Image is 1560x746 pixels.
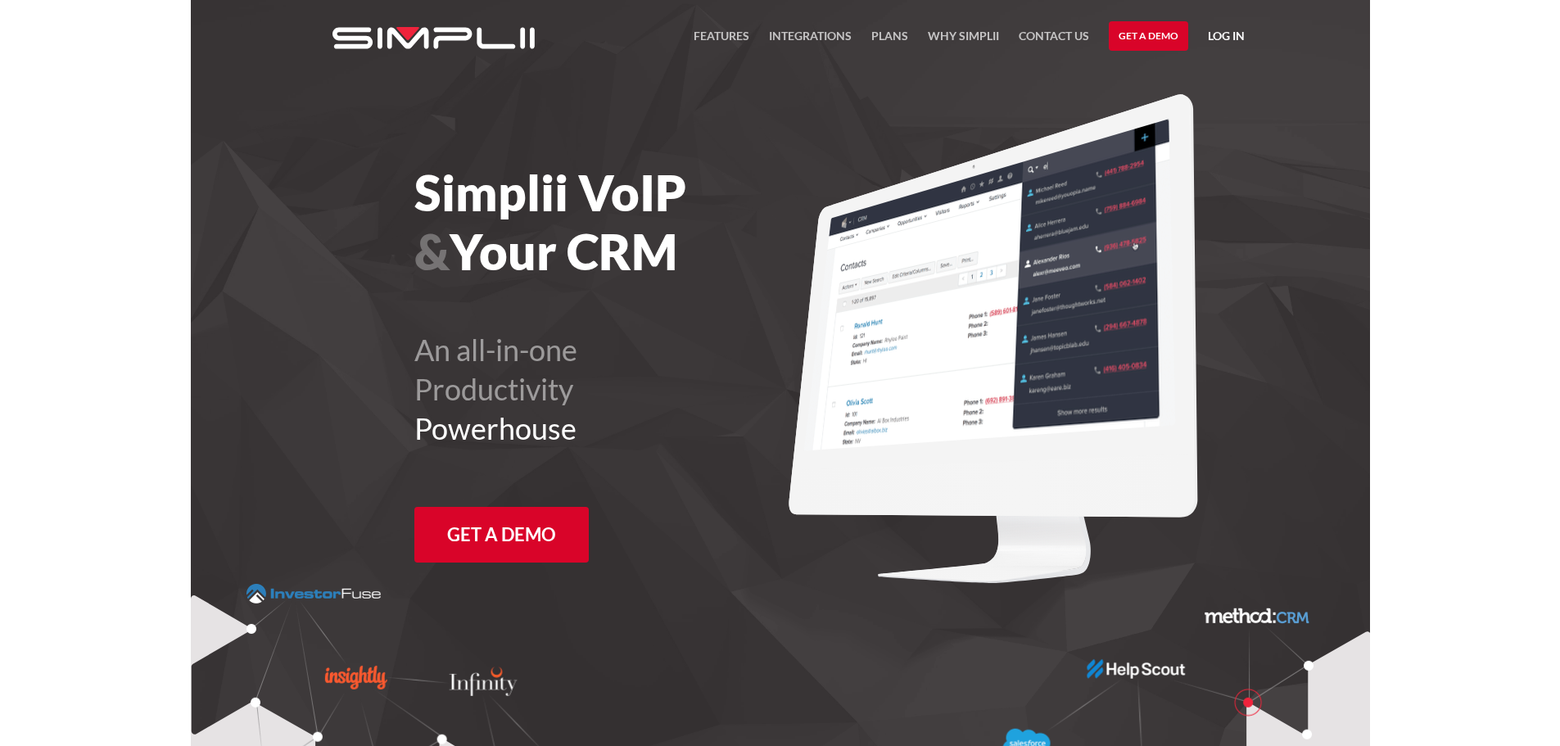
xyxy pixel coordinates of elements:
[1019,26,1089,56] a: Contact US
[414,222,450,281] span: &
[928,26,999,56] a: Why Simplii
[414,507,589,563] a: Get a Demo
[1109,21,1188,51] a: Get a Demo
[414,163,870,281] h1: Simplii VoIP Your CRM
[769,26,852,56] a: Integrations
[694,26,749,56] a: FEATURES
[414,330,870,448] h2: An all-in-one Productivity
[332,27,535,49] img: Simplii
[414,410,577,446] span: Powerhouse
[1208,26,1245,51] a: Log in
[871,26,908,56] a: Plans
